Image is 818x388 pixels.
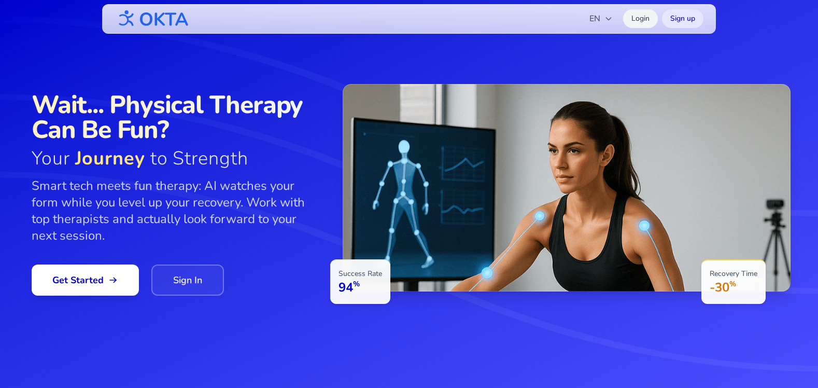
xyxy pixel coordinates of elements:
span: EN [589,12,613,25]
span: Your to Strength [32,148,322,169]
a: Sign In [151,265,224,296]
a: Login [623,9,658,28]
span: Journey [75,146,145,171]
p: Success Rate [339,269,382,279]
span: Wait... Physical Therapy Can Be Fun? [32,92,322,142]
a: Sign up [662,9,703,28]
span: Get Started [52,273,118,287]
p: 94 [339,279,382,296]
a: Get Started [32,265,139,296]
button: EN [583,8,619,29]
p: Smart tech meets fun therapy: AI watches your form while you level up your recovery. Work with to... [32,177,322,244]
img: OKTA logo [115,5,189,32]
